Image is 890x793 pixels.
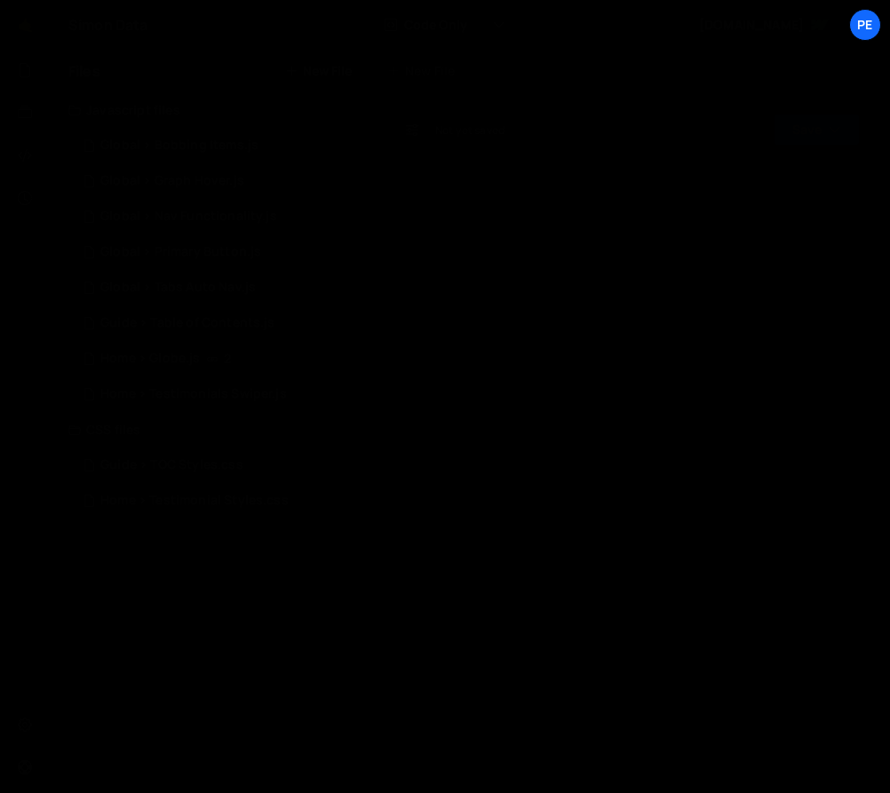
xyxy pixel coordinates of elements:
[47,412,373,448] div: CSS files
[68,270,373,305] div: 16753/46062.js
[849,9,881,41] a: Pe
[68,14,148,36] div: Simon Data
[68,448,373,483] div: 16753/46419.css
[100,386,287,402] div: Home > Testimonials Swiper.js
[68,483,373,519] div: 16753/45793.css
[684,9,844,41] a: [DOMAIN_NAME]
[100,457,243,473] div: Guide > TOC Styles.css
[774,114,860,146] button: Save
[68,305,373,341] div: 16753/46418.js
[100,351,200,367] div: Home > Globe.js
[370,9,520,41] button: Code Only
[387,62,462,80] div: New File
[100,138,258,154] div: Global > Bobbing Items.js
[100,493,289,509] div: Home > Testimonial Styles.css
[100,315,274,331] div: Guide > Table of Contents.js
[100,280,256,296] div: Global > Tabs Auto Nav.js
[285,64,352,78] button: New File
[68,377,373,412] div: 16753/45792.js
[68,341,373,377] div: 16753/46016.js
[100,244,261,260] div: Global > Primary Button.js
[68,128,373,163] div: 16753/46060.js
[435,123,505,138] div: Not yet saved
[68,199,373,234] div: 16753/46225.js
[100,173,244,189] div: Global > Graph Hover.js
[4,4,47,46] a: 🤙
[68,61,100,81] h2: Files
[68,163,373,199] div: 16753/45758.js
[47,92,373,128] div: Javascript files
[68,234,373,270] div: 16753/45990.js
[224,352,231,366] span: 2
[100,209,277,225] div: Global > Nav Functionality.js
